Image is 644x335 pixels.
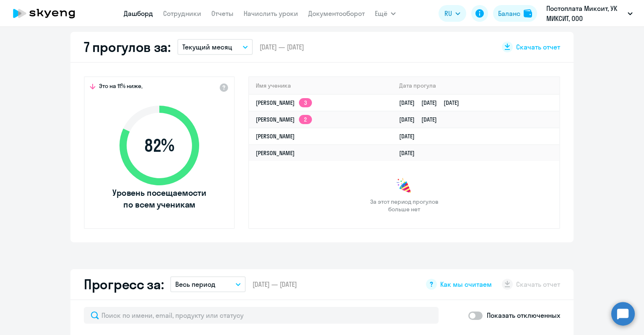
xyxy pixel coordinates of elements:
a: Начислить уроки [244,9,298,18]
input: Поиск по имени, email, продукту или статусу [84,307,439,324]
h2: 7 прогулов за: [84,39,171,55]
a: Дашборд [124,9,153,18]
a: [DATE][DATE][DATE] [399,99,466,106]
th: Дата прогула [392,77,559,94]
th: Имя ученика [249,77,392,94]
button: Текущий месяц [177,39,253,55]
a: [DATE][DATE] [399,116,444,123]
a: [PERSON_NAME] [256,149,295,157]
a: [PERSON_NAME] [256,132,295,140]
app-skyeng-badge: 3 [299,98,312,107]
button: RU [439,5,466,22]
button: Весь период [170,276,246,292]
a: [PERSON_NAME]2 [256,116,312,123]
span: RU [444,8,452,18]
span: Уровень посещаемости по всем ученикам [111,187,208,210]
a: Документооборот [308,9,365,18]
app-skyeng-badge: 2 [299,115,312,124]
img: balance [524,9,532,18]
span: Скачать отчет [516,42,560,52]
a: Сотрудники [163,9,201,18]
img: congrats [396,178,413,195]
button: Балансbalance [493,5,537,22]
a: Отчеты [211,9,234,18]
span: Как мы считаем [440,280,492,289]
a: [DATE] [399,132,421,140]
span: За этот период прогулов больше нет [369,198,439,213]
p: Весь период [175,279,216,289]
span: Ещё [375,8,387,18]
button: Ещё [375,5,396,22]
span: Это на 11% ниже, [99,82,143,92]
p: Постоплата Миксит, УК МИКСИТ, ООО [546,3,624,23]
span: 82 % [111,135,208,156]
p: Показать отключенных [487,310,560,320]
h2: Прогресс за: [84,276,164,293]
a: [DATE] [399,149,421,157]
p: Текущий месяц [182,42,232,52]
button: Постоплата Миксит, УК МИКСИТ, ООО [542,3,637,23]
span: [DATE] — [DATE] [252,280,297,289]
a: [PERSON_NAME]3 [256,99,312,106]
span: [DATE] — [DATE] [260,42,304,52]
div: Баланс [498,8,520,18]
